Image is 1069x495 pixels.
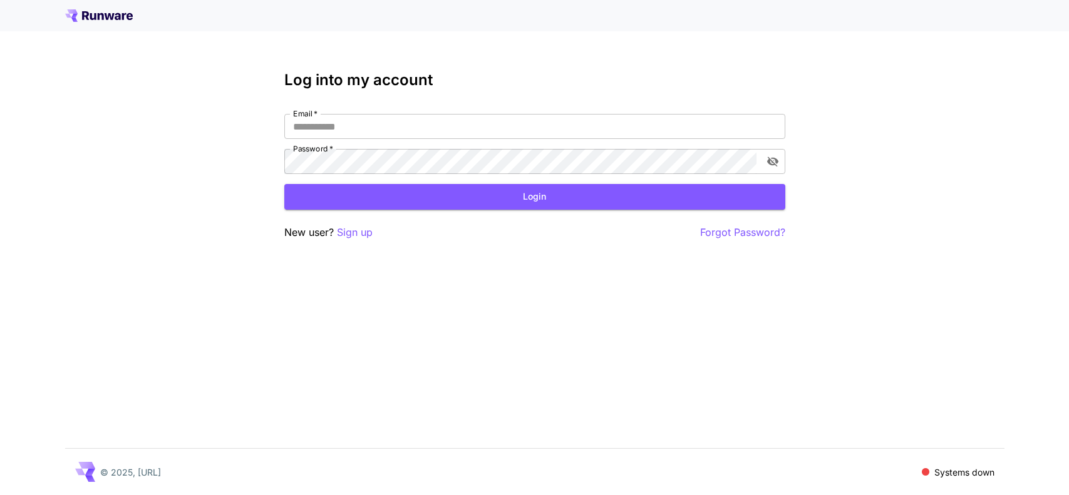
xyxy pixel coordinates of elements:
p: © 2025, [URL] [100,466,161,479]
label: Password [293,143,333,154]
button: Sign up [337,225,373,240]
label: Email [293,108,318,119]
h3: Log into my account [284,71,785,89]
p: Systems down [934,466,994,479]
button: toggle password visibility [762,150,784,173]
button: Login [284,184,785,210]
p: New user? [284,225,373,240]
button: Forgot Password? [700,225,785,240]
